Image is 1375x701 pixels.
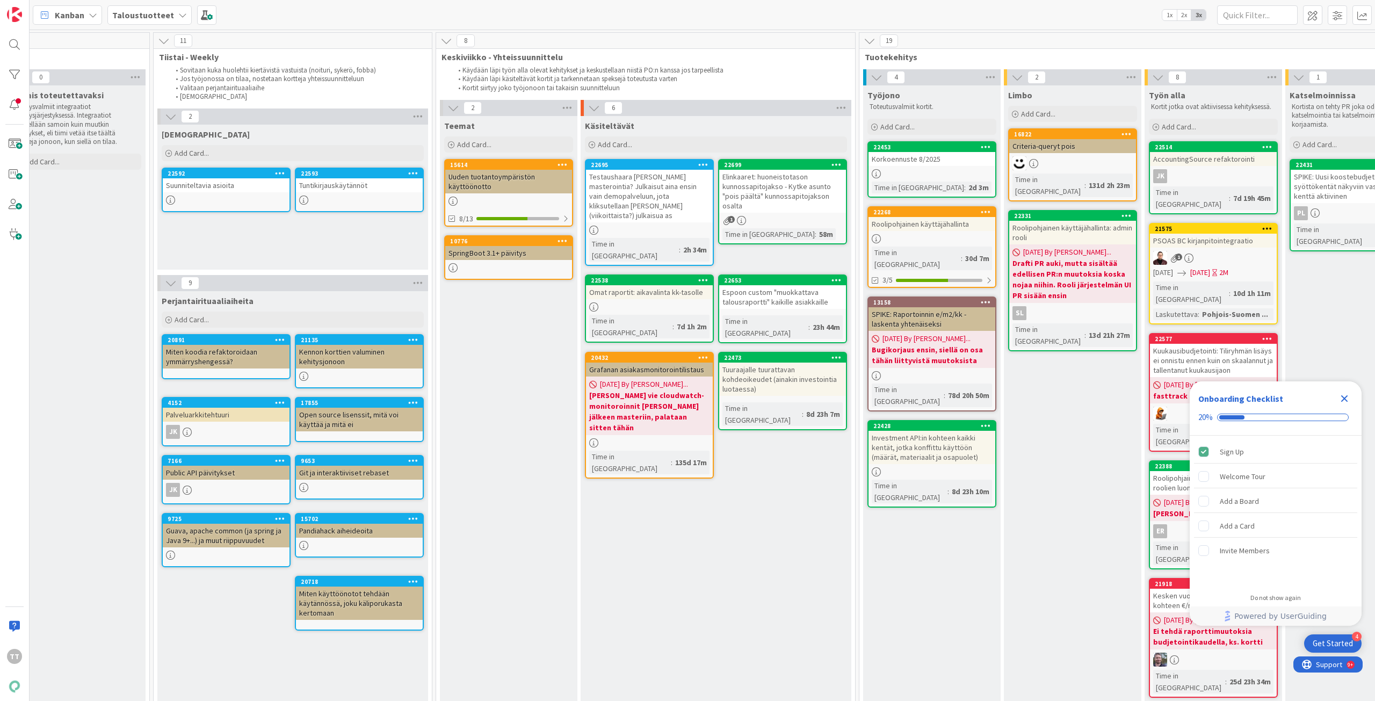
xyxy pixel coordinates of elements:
[450,161,572,169] div: 15614
[586,160,713,170] div: 22695
[718,274,847,343] a: 22653Espoon custom "muokkattava talousraportti" kaikille asiakkailleTime in [GEOGRAPHIC_DATA]:23h...
[1162,10,1177,20] span: 1x
[445,170,572,193] div: Uuden tuotantoympäristön käyttöönotto
[1150,579,1277,612] div: 21918Kesken vuoden valmistuneen kohteen €/m2/kk
[459,213,473,225] span: 8/13
[869,142,995,166] div: 22453Korkoennuste 8/2025
[445,236,572,260] div: 10776SpringBoot 3.1+ päivitys
[1190,267,1210,278] span: [DATE]
[882,333,971,344] span: [DATE] By [PERSON_NAME]...
[719,170,846,213] div: Elinkaaret: huoneistotason kunnossapitojakso - Kytke asunto "pois päältä" kunnossapitojakson osalta
[295,168,424,212] a: 22593Tuntikirjauskäytännöt
[163,335,290,345] div: 20891
[815,228,816,240] span: :
[718,159,847,244] a: 22699Elinkaaret: huoneistotason kunnossapitojakso - Kytke asunto "pois päältä" kunnossapitojakson...
[961,252,962,264] span: :
[722,402,802,426] div: Time in [GEOGRAPHIC_DATA]
[589,238,679,262] div: Time in [GEOGRAPHIC_DATA]
[586,276,713,285] div: 22538
[296,524,423,538] div: Pandiahack aiheideoita
[1153,169,1167,183] div: JK
[1150,471,1277,495] div: Roolipohjainen käyttäjähallinta: roolien luonti, editointi ja poisto UI
[947,486,949,497] span: :
[1014,212,1136,220] div: 22331
[804,408,843,420] div: 8d 23h 7m
[949,486,992,497] div: 8d 23h 10m
[162,397,291,446] a: 4152PalveluarkkitehtuuriJK
[445,160,572,170] div: 15614
[585,352,714,479] a: 20432Grafanan asiakasmonitorointilistaus[DATE] By [PERSON_NAME]...[PERSON_NAME] vie cloudwatch-mo...
[1150,344,1277,377] div: Kuukausibudjetointi: Tiliryhmän lisäys ei onnistu ennen kuin on skaalannut ja tallentanut kuukaus...
[872,480,947,503] div: Time in [GEOGRAPHIC_DATA]
[166,425,180,439] div: JK
[1164,497,1252,508] span: [DATE] By [PERSON_NAME]...
[1149,223,1278,324] a: 21575PSOAS BC kirjanpitointegraatioAA[DATE][DATE]2MTime in [GEOGRAPHIC_DATA]:10d 1h 11mLaskutetta...
[586,160,713,222] div: 22695Testaushaara [PERSON_NAME] masterointia? Julkaisut aina ensin vain demopalveluun, jota kliks...
[873,143,995,151] div: 22453
[869,207,995,231] div: 22268Roolipohjainen käyttäjähallinta
[1153,267,1173,278] span: [DATE]
[163,456,290,466] div: 7166
[598,140,632,149] span: Add Card...
[586,353,713,377] div: 20432Grafanan asiakasmonitorointilistaus
[296,169,423,178] div: 22593
[442,52,842,62] span: Keskiviikko - Yhteissuunnittelu
[719,285,846,309] div: Espoon custom "muokkattava talousraportti" kaikille asiakkaille
[163,514,290,547] div: 9725Guava, apache common (ja spring ja Java 9+...) ja muut riippuvuudet
[719,276,846,285] div: 22653
[301,170,423,177] div: 22593
[1198,413,1213,422] div: 20%
[719,353,846,396] div: 22473Tuuraajalle tuurattavan kohdeoikeudet (ainakin investointia luotaessa)
[1153,626,1273,647] b: Ei tehdä raporttimuutoksia budjetointikaudella, ks. kortti
[1220,519,1255,532] div: Add a Card
[54,4,60,13] div: 9+
[1155,462,1277,470] div: 22388
[1155,143,1277,151] div: 22514
[295,397,424,442] a: 17855Open source lisenssit, mitä voi käyttää ja mitä ei
[867,206,996,288] a: 22268Roolipohjainen käyttäjähallintaTime in [GEOGRAPHIC_DATA]:30d 7m3/5
[1009,211,1136,244] div: 22331Roolipohjainen käyttäjähallinta: admin rooli
[1220,544,1270,557] div: Invite Members
[168,457,290,465] div: 7166
[681,244,710,256] div: 2h 34m
[174,34,192,47] span: 11
[163,398,290,408] div: 4152
[586,363,713,377] div: Grafanan asiakasmonitorointilistaus
[163,514,290,524] div: 9725
[1150,251,1277,265] div: AA
[869,421,995,431] div: 22428
[880,122,915,132] span: Add Card...
[1150,407,1277,421] div: MH
[1219,267,1228,278] div: 2M
[296,577,423,587] div: 20718
[168,170,290,177] div: 22592
[1304,634,1362,653] div: Open Get Started checklist, remaining modules: 4
[295,576,424,631] a: 20718Miten käyttöönotot tehdään käytännössä, joku käliporukasta kertomaan
[728,216,735,223] span: 1
[163,524,290,547] div: Guava, apache common (ja spring ja Java 9+...) ja muut riippuvuudet
[444,159,573,227] a: 15614Uuden tuotantoympäristön käyttöönotto8/13
[1164,615,1252,626] span: [DATE] By [PERSON_NAME]...
[880,34,898,47] span: 19
[1309,71,1327,84] span: 1
[964,182,966,193] span: :
[1086,329,1133,341] div: 13d 21h 27m
[867,141,996,198] a: 22453Korkoennuste 8/2025Time in [GEOGRAPHIC_DATA]:2d 3m
[1191,10,1206,20] span: 3x
[1086,179,1133,191] div: 131d 2h 23m
[452,66,844,75] li: Käydään läpi työn alla olevat kehitykset ja keskustellaan niistä PO:n kanssa jos tarpeellista
[444,235,573,280] a: 10776SpringBoot 3.1+ päivitys
[1008,128,1137,201] a: 16822Criteria-queryt poisMHTime in [GEOGRAPHIC_DATA]:131d 2h 23m
[296,587,423,620] div: Miten käyttöönotot tehdään käytännössä, joku käliporukasta kertomaan
[586,285,713,299] div: Omat raportit: aikavalinta kk-tasolle
[1150,461,1277,495] div: 22388Roolipohjainen käyttäjähallinta: roolien luonti, editointi ja poisto UI
[163,169,290,178] div: 22592
[1153,653,1167,667] img: TK
[962,252,992,264] div: 30d 7m
[966,182,992,193] div: 2d 3m
[719,353,846,363] div: 22473
[55,9,84,21] span: Kanban
[1153,670,1225,693] div: Time in [GEOGRAPHIC_DATA]
[718,352,847,430] a: 22473Tuuraajalle tuurattavan kohdeoikeudet (ainakin investointia luotaessa)Time in [GEOGRAPHIC_DA...
[1190,436,1362,587] div: Checklist items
